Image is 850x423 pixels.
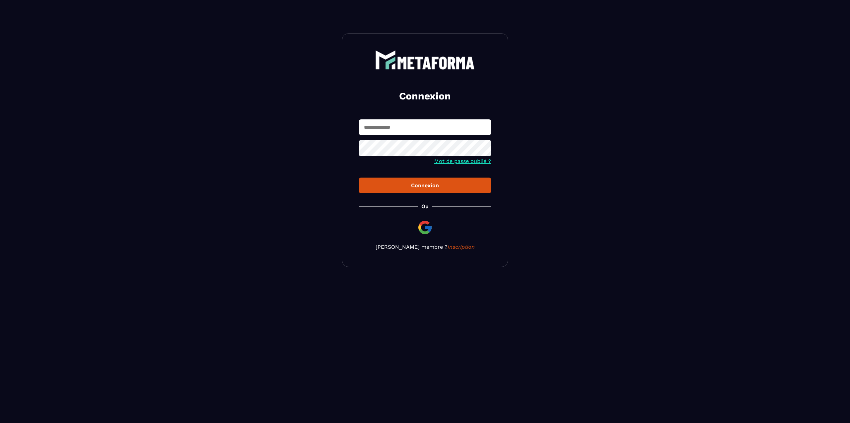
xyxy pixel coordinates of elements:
h2: Connexion [367,89,483,103]
a: logo [359,50,491,70]
a: Mot de passe oublié ? [434,158,491,164]
img: google [417,219,433,235]
p: Ou [421,203,429,210]
button: Connexion [359,178,491,193]
div: Connexion [364,182,486,189]
p: [PERSON_NAME] membre ? [359,244,491,250]
a: Inscription [448,244,475,250]
img: logo [375,50,475,70]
